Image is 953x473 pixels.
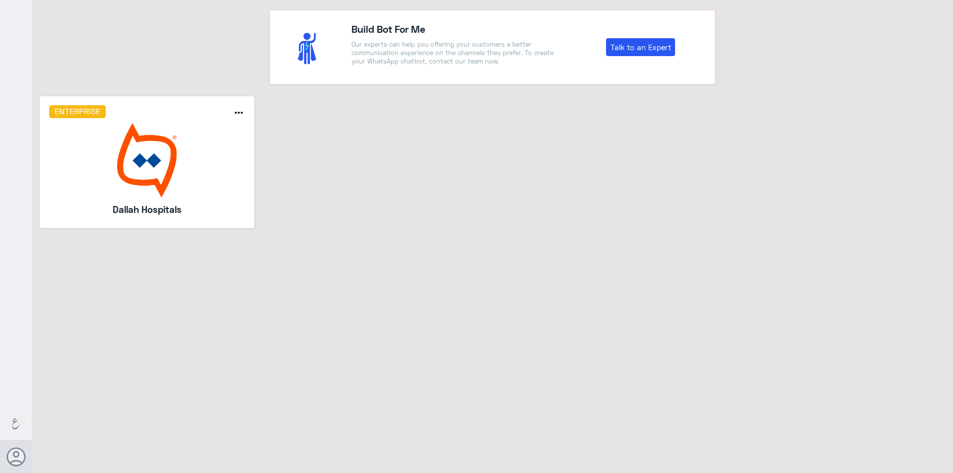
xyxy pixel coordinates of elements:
[233,107,245,119] i: more_horiz
[49,105,106,118] h6: Enterprise
[75,203,218,216] h5: Dallah Hospitals
[351,21,559,36] h4: Build Bot For Me
[606,38,675,56] a: Talk to an Expert
[351,40,559,66] p: Our experts can help you offering your customers a better communication experience on the channel...
[49,123,245,198] img: bot image
[233,107,245,121] button: more_horiz
[6,447,25,466] button: Avatar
